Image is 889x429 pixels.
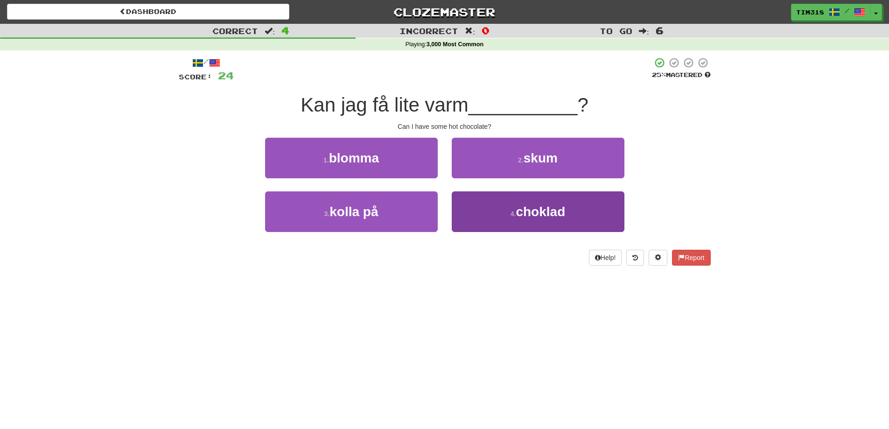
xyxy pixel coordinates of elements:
span: __________ [469,94,578,116]
div: Can I have some hot chocolate? [179,122,711,131]
span: / [845,7,849,14]
a: Tim318 / [791,4,870,21]
span: blomma [329,151,379,165]
span: 24 [218,70,234,81]
button: Round history (alt+y) [626,250,644,266]
span: 6 [656,25,664,36]
button: Help! [589,250,622,266]
span: To go [600,26,632,35]
span: skum [524,151,558,165]
span: kolla på [329,204,378,219]
button: 3.kolla på [265,191,438,232]
span: : [465,27,475,35]
span: 4 [281,25,289,36]
button: 1.blomma [265,138,438,178]
span: Kan jag få lite varm [301,94,469,116]
span: : [639,27,649,35]
a: Dashboard [7,4,289,20]
span: Incorrect [399,26,458,35]
small: 3 . [324,210,330,218]
a: Clozemaster [303,4,586,20]
span: : [265,27,275,35]
div: / [179,57,234,69]
small: 1 . [323,156,329,164]
span: 25 % [652,71,666,78]
button: 2.skum [452,138,624,178]
button: Report [672,250,710,266]
span: Correct [212,26,258,35]
span: Score: [179,73,212,81]
small: 4 . [511,210,516,218]
div: Mastered [652,71,711,79]
small: 2 . [518,156,524,164]
strong: 3,000 Most Common [427,41,483,48]
button: 4.choklad [452,191,624,232]
span: Tim318 [796,8,824,16]
span: ? [577,94,588,116]
span: choklad [516,204,565,219]
span: 0 [482,25,490,36]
